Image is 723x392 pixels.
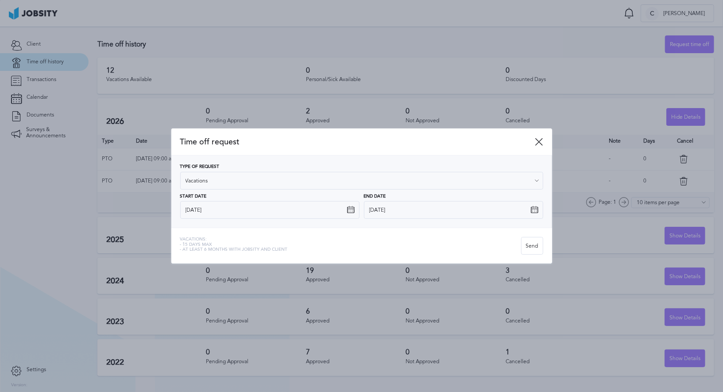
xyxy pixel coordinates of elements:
[522,237,543,255] div: Send
[180,247,288,252] span: - At least 6 months with jobsity and client
[180,137,535,147] span: Time off request
[521,237,543,255] button: Send
[180,164,220,170] span: Type of Request
[180,237,288,242] span: Vacations:
[180,194,207,199] span: Start Date
[364,194,386,199] span: End Date
[180,242,288,248] span: - 15 days max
